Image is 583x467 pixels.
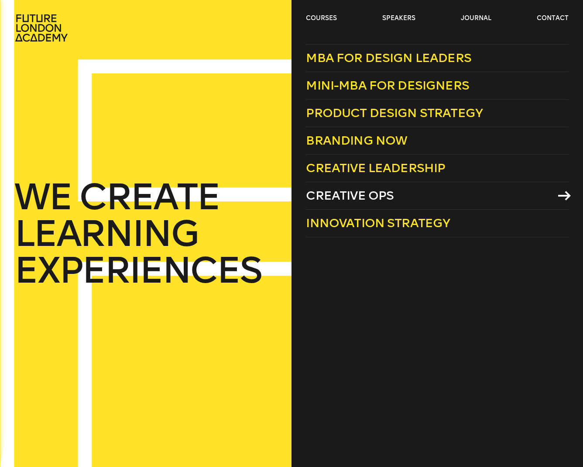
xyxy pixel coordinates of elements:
a: courses [306,14,337,23]
span: Creative Leadership [306,161,445,175]
a: journal [461,14,491,23]
span: Creative Ops [306,188,394,203]
a: MBA for Design Leaders [306,44,568,72]
a: Branding Now [306,127,568,155]
a: Creative Ops [306,182,568,210]
a: speakers [382,14,415,23]
span: Innovation Strategy [306,216,450,230]
span: Mini-MBA for Designers [306,78,469,93]
a: Product Design Strategy [306,100,568,127]
span: MBA for Design Leaders [306,51,471,65]
a: contact [537,14,569,23]
a: Creative Leadership [306,155,568,182]
span: Product Design Strategy [306,106,483,120]
a: Mini-MBA for Designers [306,72,568,100]
a: Innovation Strategy [306,210,568,237]
span: Branding Now [306,133,407,148]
